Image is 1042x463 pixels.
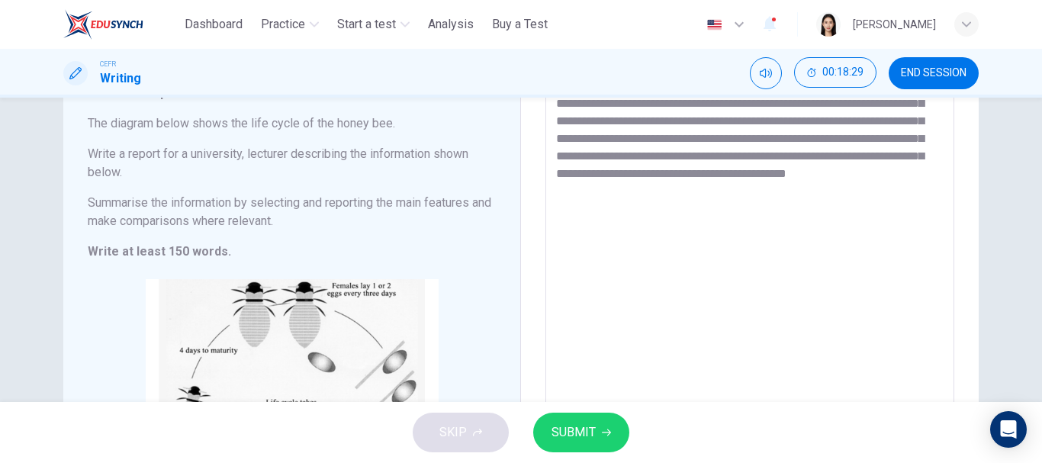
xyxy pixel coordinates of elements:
h6: Summarise the information by selecting and reporting the main features and make comparisons where... [88,194,496,230]
span: END SESSION [901,67,966,79]
img: en [705,19,724,31]
span: Start a test [337,15,396,34]
button: Buy a Test [486,11,554,38]
button: END SESSION [889,57,979,89]
button: Analysis [422,11,480,38]
span: CEFR [100,59,116,69]
h6: Write a report for a university, lecturer describing the information shown below. [88,145,496,182]
div: Mute [750,57,782,89]
button: Start a test [331,11,416,38]
button: Dashboard [178,11,249,38]
span: Analysis [428,15,474,34]
span: SUBMIT [552,422,596,443]
img: Profile picture [816,12,841,37]
button: 00:18:29 [794,57,876,88]
span: Buy a Test [492,15,548,34]
div: Open Intercom Messenger [990,411,1027,448]
strong: Write at least 150 words. [88,244,231,259]
button: SUBMIT [533,413,629,452]
h6: The diagram below shows the life cycle of the honey bee. [88,114,496,133]
button: Practice [255,11,325,38]
img: ELTC logo [63,9,143,40]
h1: Writing [100,69,141,88]
a: ELTC logo [63,9,178,40]
div: [PERSON_NAME] [853,15,936,34]
div: Hide [794,57,876,89]
span: 00:18:29 [822,66,864,79]
span: Practice [261,15,305,34]
span: Dashboard [185,15,243,34]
